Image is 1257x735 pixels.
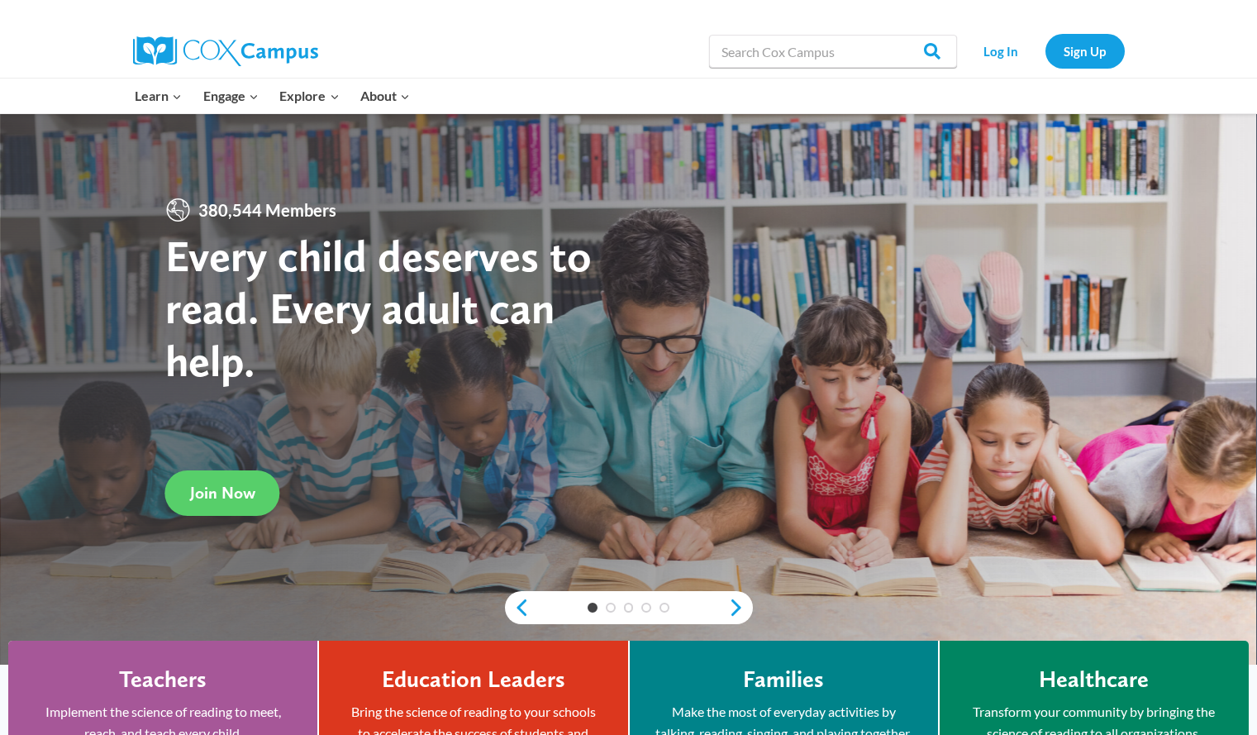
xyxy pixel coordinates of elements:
nav: Secondary Navigation [965,34,1125,68]
nav: Primary Navigation [125,79,421,113]
a: previous [505,598,530,618]
h4: Healthcare [1039,666,1149,694]
input: Search Cox Campus [709,35,957,68]
a: next [728,598,753,618]
a: 5 [659,603,669,613]
a: Sign Up [1045,34,1125,68]
div: content slider buttons [505,591,753,624]
a: Join Now [165,470,280,516]
span: Explore [279,85,339,107]
h4: Families [743,666,824,694]
a: 4 [641,603,651,613]
a: 1 [588,603,598,613]
span: Join Now [190,483,255,503]
h4: Education Leaders [382,666,565,694]
span: About [360,85,410,107]
a: 3 [624,603,634,613]
a: 2 [606,603,616,613]
img: Cox Campus [133,36,318,66]
span: Engage [203,85,259,107]
span: 380,544 Members [192,197,343,223]
h4: Teachers [119,666,207,694]
span: Learn [135,85,182,107]
strong: Every child deserves to read. Every adult can help. [165,229,592,387]
a: Log In [965,34,1037,68]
